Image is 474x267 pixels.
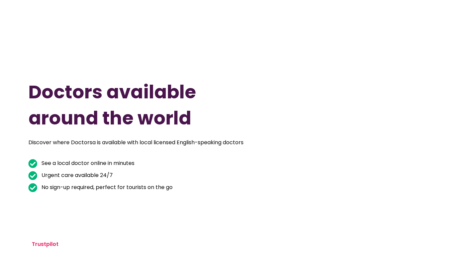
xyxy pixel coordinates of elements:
[28,79,241,131] h1: Doctors available around the world
[40,159,134,168] span: See a local doctor online in minutes
[32,240,59,248] a: Trustpilot
[40,183,173,192] span: No sign-up required, perfect for tourists on the go
[28,138,383,147] p: Discover where Doctorsa is available with local licensed English-speaking doctors
[40,171,113,180] span: Urgent care available 24/7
